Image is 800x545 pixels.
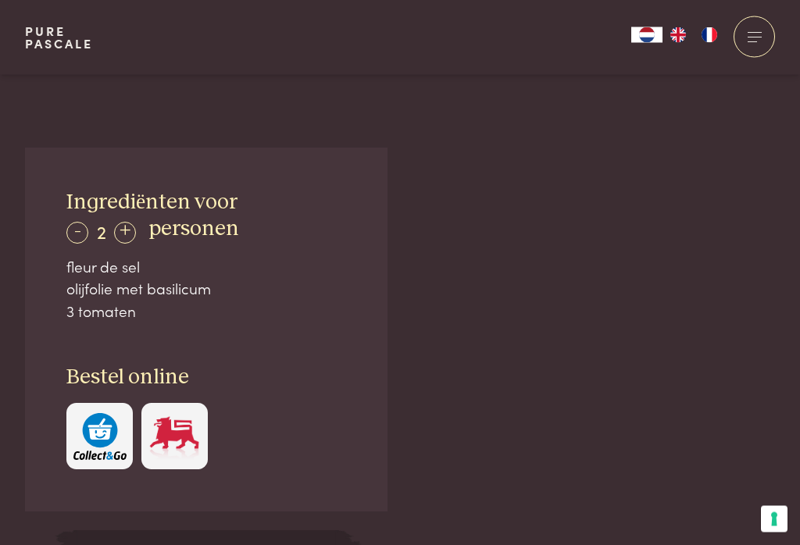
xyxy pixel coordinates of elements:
div: olijfolie met basilicum [66,278,346,301]
span: Ingrediënten voor [66,192,237,214]
img: c308188babc36a3a401bcb5cb7e020f4d5ab42f7cacd8327e500463a43eeb86c.svg [73,414,127,461]
div: + [114,223,136,244]
div: - [66,223,88,244]
span: 2 [97,219,106,244]
aside: Language selected: Nederlands [631,27,725,43]
ul: Language list [662,27,725,43]
a: EN [662,27,694,43]
a: PurePascale [25,25,93,50]
h3: Bestel online [66,365,346,392]
a: FR [694,27,725,43]
div: 3 tomaten [66,301,346,323]
span: personen [148,219,239,240]
img: Delhaize [148,414,201,461]
div: Language [631,27,662,43]
a: NL [631,27,662,43]
div: fleur de sel [66,256,346,279]
button: Uw voorkeuren voor toestemming voor trackingtechnologieën [761,506,787,533]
